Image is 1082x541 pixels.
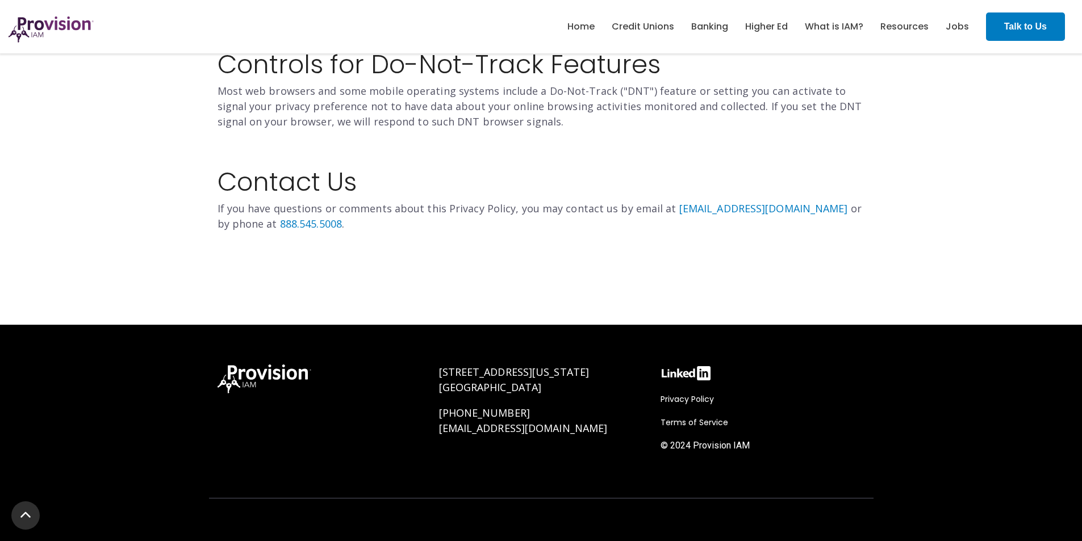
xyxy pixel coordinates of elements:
a: What is IAM? [805,17,863,36]
h2: Contact Us [218,140,865,196]
a: Resources [880,17,929,36]
h2: Controls for Do-Not-Track Features [218,22,865,78]
img: ProvisionIAM-Logo-Purple [9,16,94,43]
span: Privacy Policy [661,393,714,405]
p: If you have questions or comments about this Privacy Policy, you may contact us by email at or by... [218,201,865,232]
a: Credit Unions [612,17,674,36]
a: [EMAIL_ADDRESS][DOMAIN_NAME] [439,421,608,435]
a: Jobs [946,17,969,36]
a: [EMAIL_ADDRESS][DOMAIN_NAME] [679,202,848,215]
img: linkedin [661,364,712,382]
span: [STREET_ADDRESS][US_STATE] [439,365,590,379]
p: Most web browsers and some mobile operating systems include a Do-Not-Track ("DNT") feature or set... [218,83,865,129]
a: Privacy Policy [661,392,720,406]
img: ProvisionIAM-Logo-White@3x [218,364,311,393]
div: Navigation Menu [661,392,865,458]
a: Banking [691,17,728,36]
a: Terms of Service [661,416,734,429]
a: [STREET_ADDRESS][US_STATE][GEOGRAPHIC_DATA] [439,365,590,394]
a: [PHONE_NUMBER] [439,406,530,420]
span: © 2024 Provision IAM [661,440,750,451]
strong: Talk to Us [1004,22,1047,31]
nav: menu [559,9,977,45]
a: Home [567,17,595,36]
span: [GEOGRAPHIC_DATA] [439,380,542,394]
a: Talk to Us [986,12,1065,41]
a: 888.545.5008 [280,217,342,230]
span: Terms of Service [661,417,728,428]
a: Higher Ed [745,17,788,36]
